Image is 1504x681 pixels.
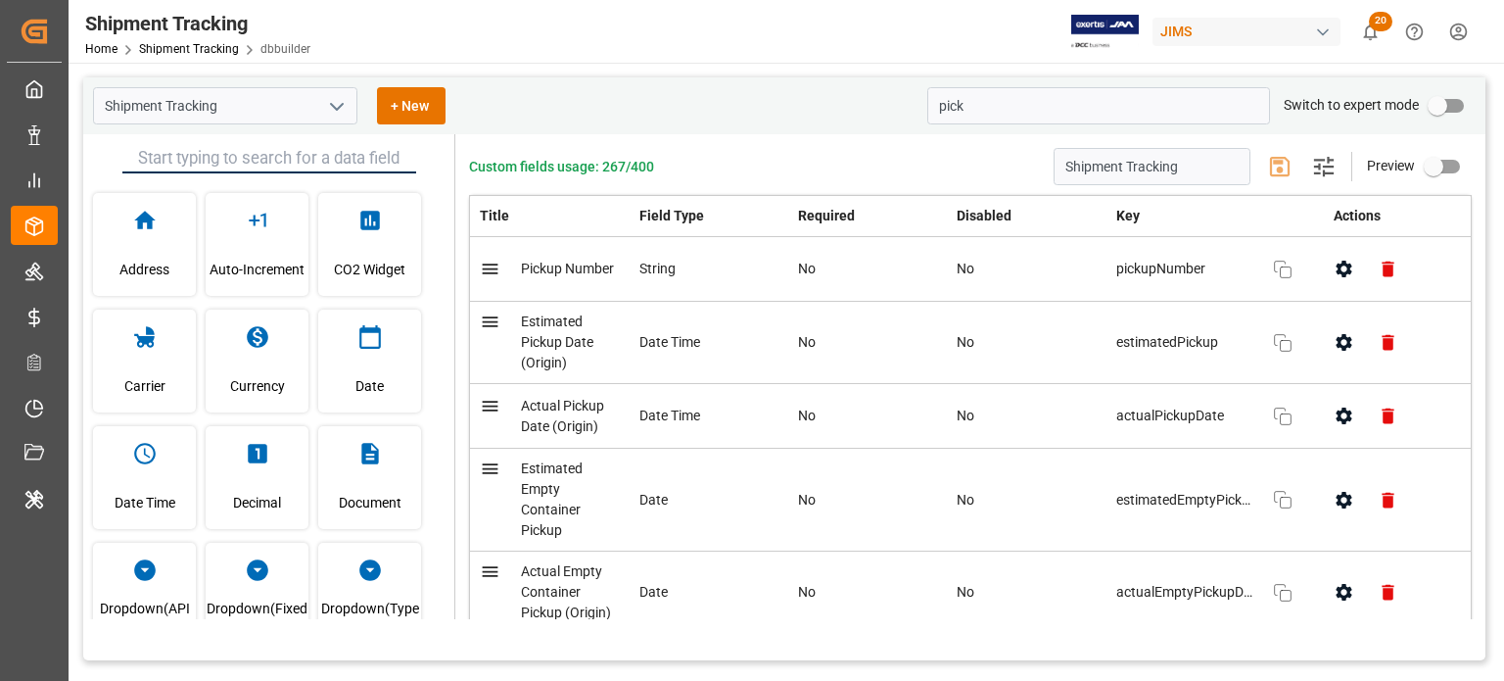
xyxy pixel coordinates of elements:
[1369,12,1392,31] span: 20
[947,552,1106,634] td: No
[470,196,630,237] th: Title
[788,196,948,237] th: Required
[788,384,948,449] td: No
[470,449,1472,552] tr: Estimated Empty Container PickupDateNoNoestimatedEmptyPickupDepot
[927,87,1270,124] input: Search for key/title
[521,461,583,538] span: Estimated Empty Container Pickup
[521,563,611,620] span: Actual Empty Container Pickup (Origin)
[321,91,351,122] button: open menu
[377,87,446,124] button: + New
[1116,406,1253,426] span: actualPickupDate
[85,42,117,56] a: Home
[119,243,169,296] span: Address
[788,237,948,302] td: No
[521,314,593,370] span: Estimated Pickup Date (Origin)
[85,9,310,38] div: Shipment Tracking
[521,261,614,276] span: Pickup Number
[639,406,778,426] div: Date Time
[788,449,948,552] td: No
[947,237,1106,302] td: No
[1054,148,1250,185] input: Enter schema title
[639,490,778,511] div: Date
[334,243,405,296] span: CO2 Widget
[639,582,778,603] div: Date
[93,593,196,646] span: Dropdown(API for options)
[210,243,305,296] span: Auto-Increment
[230,360,285,413] span: Currency
[788,552,948,634] td: No
[1116,582,1253,603] span: actualEmptyPickupDepot
[947,384,1106,449] td: No
[115,476,175,529] span: Date Time
[93,87,357,124] input: Type to search/select
[788,302,948,384] td: No
[470,302,1472,384] tr: Estimated Pickup Date (Origin)Date TimeNoNoestimatedPickup
[1152,18,1340,46] div: JIMS
[206,593,308,646] span: Dropdown(Fixed options)
[1106,196,1312,236] th: Key
[639,332,778,353] div: Date Time
[947,302,1106,384] td: No
[1348,10,1392,54] button: show 20 new notifications
[947,196,1106,237] th: Disabled
[470,552,1472,634] tr: Actual Empty Container Pickup (Origin)DateNoNoactualEmptyPickupDepot
[355,360,384,413] span: Date
[630,196,788,237] th: Field Type
[1116,490,1253,511] span: estimatedEmptyPickupDepot
[1116,259,1253,279] span: pickupNumber
[1312,196,1472,237] th: Actions
[1392,10,1436,54] button: Help Center
[1071,15,1139,49] img: Exertis%20JAM%20-%20Email%20Logo.jpg_1722504956.jpg
[639,259,778,279] div: String
[470,237,1472,302] tr: Pickup NumberStringNoNopickupNumber
[318,593,421,646] span: Dropdown(Type for options)
[233,476,281,529] span: Decimal
[947,449,1106,552] td: No
[1116,332,1253,353] span: estimatedPickup
[469,157,654,177] span: Custom fields usage: 267/400
[1284,97,1419,113] span: Switch to expert mode
[122,144,416,173] input: Start typing to search for a data field
[470,384,1472,449] tr: Actual Pickup Date (Origin)Date TimeNoNoactualPickupDate
[124,360,165,413] span: Carrier
[1367,158,1415,173] span: Preview
[139,42,239,56] a: Shipment Tracking
[339,476,401,529] span: Document
[1152,13,1348,50] button: JIMS
[521,398,604,434] span: Actual Pickup Date (Origin)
